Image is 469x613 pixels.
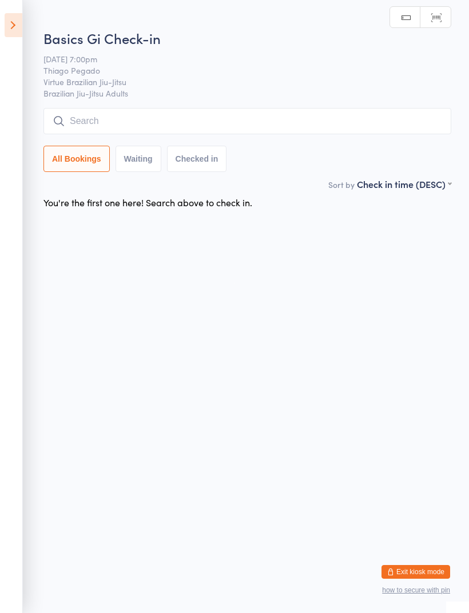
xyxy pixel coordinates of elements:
[116,146,161,172] button: Waiting
[167,146,227,172] button: Checked in
[381,565,450,579] button: Exit kiosk mode
[43,108,451,134] input: Search
[382,586,450,594] button: how to secure with pin
[43,76,434,87] span: Virtue Brazilian Jiu-Jitsu
[357,178,451,190] div: Check in time (DESC)
[43,53,434,65] span: [DATE] 7:00pm
[43,65,434,76] span: Thiago Pegado
[328,179,355,190] label: Sort by
[43,87,451,99] span: Brazilian Jiu-Jitsu Adults
[43,29,451,47] h2: Basics Gi Check-in
[43,196,252,209] div: You're the first one here! Search above to check in.
[43,146,110,172] button: All Bookings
